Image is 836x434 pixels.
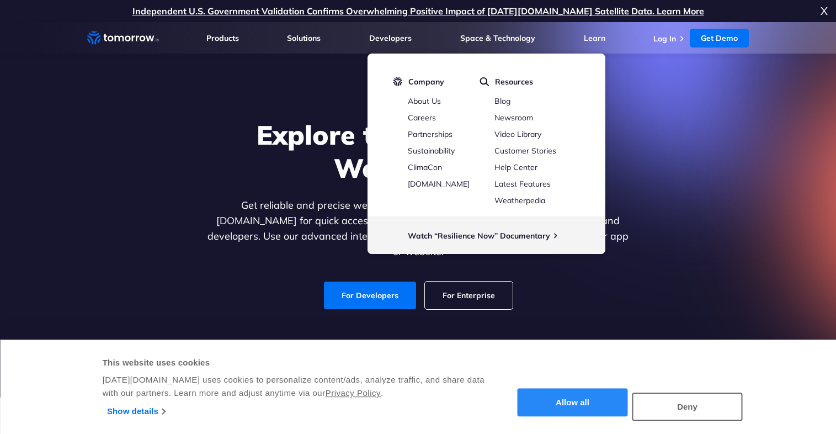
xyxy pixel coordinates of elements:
[408,129,452,139] a: Partnerships
[408,231,550,241] a: Watch “Resilience Now” Documentary
[132,6,704,17] a: Independent U.S. Government Validation Confirms Overwhelming Positive Impact of [DATE][DOMAIN_NAM...
[287,33,321,43] a: Solutions
[408,77,444,87] span: Company
[408,179,470,189] a: [DOMAIN_NAME]
[393,77,403,87] img: tio-logo-icon.svg
[205,198,631,260] p: Get reliable and precise weather data through our free API. Count on [DATE][DOMAIN_NAME] for quic...
[408,113,436,123] a: Careers
[690,29,749,47] a: Get Demo
[324,282,416,309] a: For Developers
[408,96,441,106] a: About Us
[408,162,442,172] a: ClimaCon
[103,356,486,369] div: This website uses cookies
[460,33,535,43] a: Space & Technology
[494,195,545,205] a: Weatherpedia
[632,393,743,421] button: Deny
[87,30,159,46] a: Home link
[369,33,412,43] a: Developers
[653,34,676,44] a: Log In
[494,162,537,172] a: Help Center
[494,113,533,123] a: Newsroom
[495,77,533,87] span: Resources
[480,77,489,87] img: magnifier.svg
[408,146,455,156] a: Sustainability
[494,96,510,106] a: Blog
[494,146,556,156] a: Customer Stories
[584,33,605,43] a: Learn
[103,373,486,400] div: [DATE][DOMAIN_NAME] uses cookies to personalize content/ads, analyze traffic, and share data with...
[494,179,551,189] a: Latest Features
[107,403,165,420] a: Show details
[326,388,381,398] a: Privacy Policy
[494,129,541,139] a: Video Library
[518,389,628,417] button: Allow all
[206,33,239,43] a: Products
[425,282,513,309] a: For Enterprise
[205,118,631,184] h1: Explore the World’s Best Weather API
